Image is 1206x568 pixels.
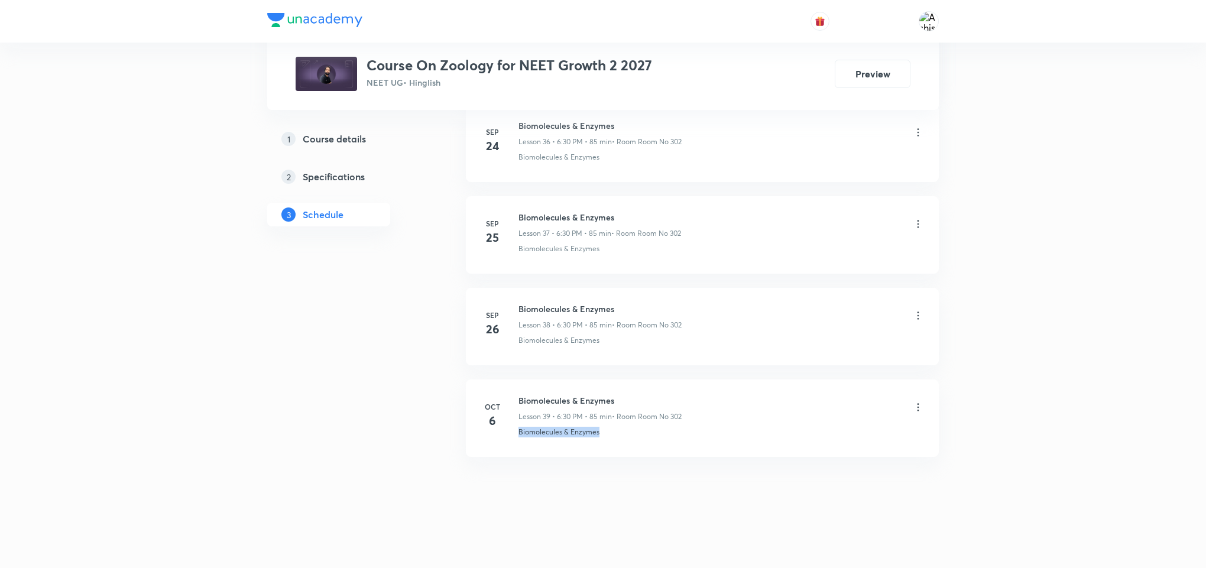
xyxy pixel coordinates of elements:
[518,137,612,147] p: Lesson 36 • 6:30 PM • 85 min
[518,411,612,422] p: Lesson 39 • 6:30 PM • 85 min
[518,152,599,163] p: Biomolecules & Enzymes
[481,320,504,338] h4: 26
[303,207,343,222] h5: Schedule
[518,119,682,132] h6: Biomolecules & Enzymes
[267,165,428,189] a: 2Specifications
[835,60,910,88] button: Preview
[481,401,504,412] h6: Oct
[481,229,504,246] h4: 25
[612,137,682,147] p: • Room Room No 302
[518,303,682,315] h6: Biomolecules & Enzymes
[481,137,504,155] h4: 24
[303,170,365,184] h5: Specifications
[281,170,296,184] p: 2
[518,244,599,254] p: Biomolecules & Enzymes
[518,320,612,330] p: Lesson 38 • 6:30 PM • 85 min
[518,427,599,437] p: Biomolecules & Enzymes
[611,228,681,239] p: • Room Room No 302
[518,228,611,239] p: Lesson 37 • 6:30 PM • 85 min
[281,207,296,222] p: 3
[612,320,682,330] p: • Room Room No 302
[481,412,504,430] h4: 6
[367,76,652,89] p: NEET UG • Hinglish
[296,57,357,91] img: 5d93af2a91d94baba72f7eb3ac496ae7.jpg
[267,13,362,30] a: Company Logo
[481,218,504,229] h6: Sep
[367,57,652,74] h3: Course On Zoology for NEET Growth 2 2027
[481,310,504,320] h6: Sep
[518,335,599,346] p: Biomolecules & Enzymes
[919,11,939,31] img: Ashish Kumar
[518,394,682,407] h6: Biomolecules & Enzymes
[811,12,829,31] button: avatar
[481,126,504,137] h6: Sep
[303,132,366,146] h5: Course details
[267,13,362,27] img: Company Logo
[612,411,682,422] p: • Room Room No 302
[518,211,681,223] h6: Biomolecules & Enzymes
[267,127,428,151] a: 1Course details
[815,16,825,27] img: avatar
[281,132,296,146] p: 1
